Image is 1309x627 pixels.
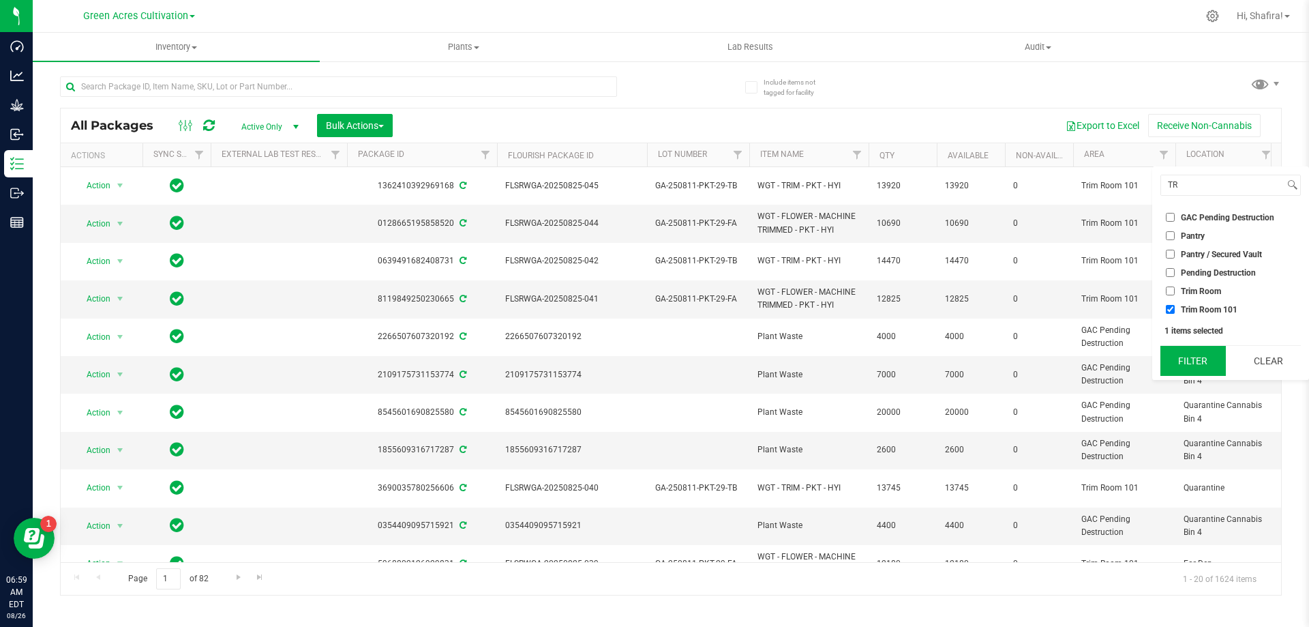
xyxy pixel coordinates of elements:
[1013,443,1065,456] span: 0
[1164,326,1297,336] div: 1 items selected
[757,551,860,577] span: WGT - FLOWER - MACHINE TRIMMED - PKT - HYI
[170,214,184,233] span: In Sync
[1166,305,1175,314] input: Trim Room 101
[1181,287,1221,295] span: Trim Room
[345,443,499,456] div: 1855609316717287
[1204,10,1221,23] div: Manage settings
[71,118,167,133] span: All Packages
[945,406,997,419] span: 20000
[457,445,466,454] span: Sync from Compliance System
[1184,399,1269,425] span: Quarantine Cannabis Bin 4
[505,254,639,267] span: FLSRWGA-20250825-042
[1166,213,1175,222] input: GAC Pending Destruction
[1013,254,1065,267] span: 0
[40,516,57,532] iframe: Resource center unread badge
[1235,346,1301,376] button: Clear
[74,554,111,573] span: Action
[1237,10,1283,21] span: Hi, Shafira!
[326,120,384,131] span: Bulk Actions
[1153,143,1175,166] a: Filter
[1184,437,1269,463] span: Quarantine Cannabis Bin 4
[505,217,639,230] span: FLSRWGA-20250825-044
[74,214,111,233] span: Action
[170,365,184,384] span: In Sync
[475,143,497,166] a: Filter
[10,98,24,112] inline-svg: Grow
[6,611,27,621] p: 08/26
[945,217,997,230] span: 10690
[1172,568,1267,589] span: 1 - 20 of 1624 items
[170,554,184,573] span: In Sync
[112,289,129,308] span: select
[345,254,499,267] div: 0639491682408731
[10,157,24,171] inline-svg: Inventory
[71,151,137,160] div: Actions
[74,289,111,308] span: Action
[1166,268,1175,277] input: Pending Destruction
[112,516,129,536] span: select
[757,482,860,495] span: WGT - TRIM - PKT - HYI
[1013,293,1065,306] span: 0
[879,151,894,160] a: Qty
[655,482,741,495] span: GA-250811-PKT-29-TB
[505,368,639,381] span: 2109175731153774
[345,482,499,495] div: 3690035780256606
[345,368,499,381] div: 2109175731153774
[345,406,499,419] div: 8545601690825580
[358,149,404,159] a: Package ID
[877,254,929,267] span: 14470
[74,252,111,271] span: Action
[457,407,466,417] span: Sync from Compliance System
[33,41,320,53] span: Inventory
[1016,151,1077,160] a: Non-Available
[757,443,860,456] span: Plant Waste
[945,482,997,495] span: 13745
[877,443,929,456] span: 2600
[6,574,27,611] p: 06:59 AM EDT
[1081,293,1167,306] span: Trim Room 101
[345,179,499,192] div: 1362410392969168
[945,443,997,456] span: 2600
[757,519,860,532] span: Plant Waste
[345,519,499,532] div: 0354409095715921
[505,482,639,495] span: FLSRWGA-20250825-040
[895,41,1181,53] span: Audit
[1013,179,1065,192] span: 0
[1081,254,1167,267] span: Trim Room 101
[345,557,499,570] div: 5968802126929831
[877,293,929,306] span: 12825
[345,330,499,343] div: 2266507607320192
[877,482,929,495] span: 13745
[112,403,129,422] span: select
[188,143,211,166] a: Filter
[457,218,466,228] span: Sync from Compliance System
[10,69,24,83] inline-svg: Analytics
[457,483,466,493] span: Sync from Compliance System
[170,403,184,422] span: In Sync
[1181,269,1256,277] span: Pending Destruction
[945,368,997,381] span: 7000
[508,151,594,160] a: Flourish Package ID
[877,217,929,230] span: 10690
[457,521,466,530] span: Sync from Compliance System
[320,33,607,61] a: Plants
[1013,217,1065,230] span: 0
[760,149,804,159] a: Item Name
[153,149,206,159] a: Sync Status
[1013,482,1065,495] span: 0
[1181,306,1237,314] span: Trim Room 101
[1081,482,1167,495] span: Trim Room 101
[170,516,184,535] span: In Sync
[1081,399,1167,425] span: GAC Pending Destruction
[74,478,111,497] span: Action
[10,40,24,53] inline-svg: Dashboard
[1013,368,1065,381] span: 0
[10,216,24,229] inline-svg: Reports
[1013,519,1065,532] span: 0
[1057,114,1148,137] button: Export to Excel
[60,76,617,97] input: Search Package ID, Item Name, SKU, Lot or Part Number...
[945,179,997,192] span: 13920
[10,186,24,200] inline-svg: Outbound
[846,143,869,166] a: Filter
[757,406,860,419] span: Plant Waste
